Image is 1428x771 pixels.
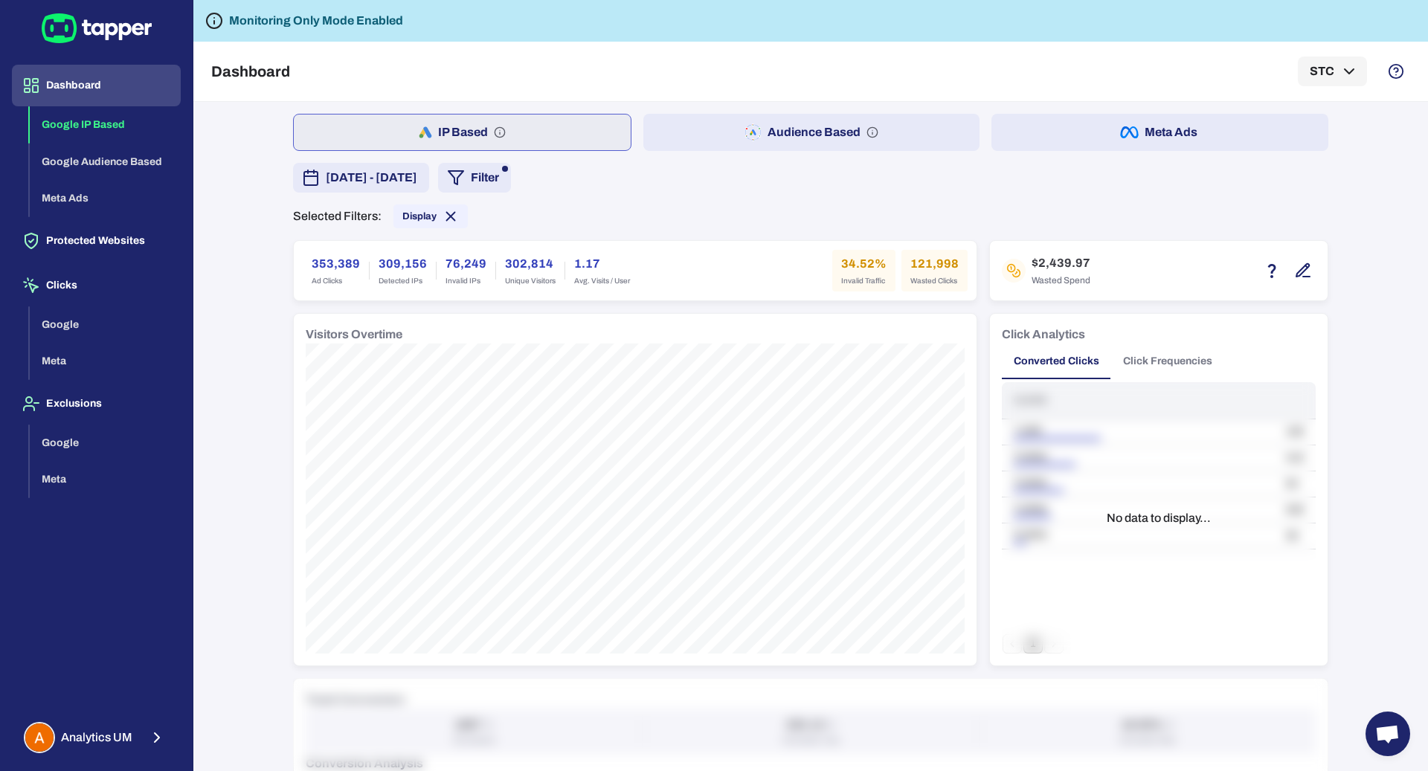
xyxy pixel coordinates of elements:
[1259,258,1284,283] button: Estimation based on the quantity of invalid click x cost-per-click.
[12,716,181,759] button: Analytics UMAnalytics UM
[379,276,427,286] span: Detected IPs
[12,265,181,306] button: Clicks
[12,78,181,91] a: Dashboard
[61,730,132,745] span: Analytics UM
[12,220,181,262] button: Protected Websites
[30,117,181,130] a: Google IP Based
[30,191,181,204] a: Meta Ads
[402,210,437,222] span: Display
[910,255,959,273] h6: 121,998
[30,180,181,217] button: Meta Ads
[1002,326,1085,343] h6: Click Analytics
[30,425,181,462] button: Google
[293,209,382,224] p: Selected Filters:
[1107,511,1211,526] p: No data to display...
[505,276,556,286] span: Unique Visitors
[438,163,511,193] button: Filter
[841,276,887,286] span: Invalid Traffic
[643,114,980,151] button: Audience Based
[293,114,631,151] button: IP Based
[991,114,1328,151] button: Meta Ads
[326,169,417,187] span: [DATE] - [DATE]
[30,435,181,448] a: Google
[1111,343,1224,379] button: Click Frequencies
[30,143,181,181] button: Google Audience Based
[1032,275,1090,287] span: Wasted Spend
[379,255,427,273] h6: 309,156
[30,354,181,367] a: Meta
[574,255,630,273] h6: 1.17
[30,106,181,143] button: Google IP Based
[12,383,181,425] button: Exclusions
[306,326,402,343] h6: Visitors Overtime
[1002,343,1111,379] button: Converted Clicks
[12,65,181,106] button: Dashboard
[229,12,403,30] h6: Monitoring Only Mode Enabled
[12,396,181,409] a: Exclusions
[205,12,223,30] svg: Tapper is not blocking any fraudulent activity for this domain
[505,255,556,273] h6: 302,814
[25,723,54,752] img: Analytics UM
[312,276,360,286] span: Ad Clicks
[1032,254,1090,272] h6: $2,439.97
[494,126,506,138] svg: IP based: Search, Display, and Shopping.
[910,276,959,286] span: Wasted Clicks
[446,276,486,286] span: Invalid IPs
[574,276,630,286] span: Avg. Visits / User
[211,62,290,80] h5: Dashboard
[30,306,181,343] button: Google
[12,233,181,246] a: Protected Websites
[12,278,181,291] a: Clicks
[293,163,429,193] button: [DATE] - [DATE]
[30,461,181,498] button: Meta
[30,317,181,329] a: Google
[30,472,181,485] a: Meta
[393,204,468,228] div: Display
[312,255,360,273] h6: 353,389
[1366,712,1410,756] a: Open chat
[1298,57,1367,86] button: STC
[30,343,181,380] button: Meta
[446,255,486,273] h6: 76,249
[841,255,887,273] h6: 34.52%
[866,126,878,138] svg: Audience based: Search, Display, Shopping, Video Performance Max, Demand Generation
[30,154,181,167] a: Google Audience Based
